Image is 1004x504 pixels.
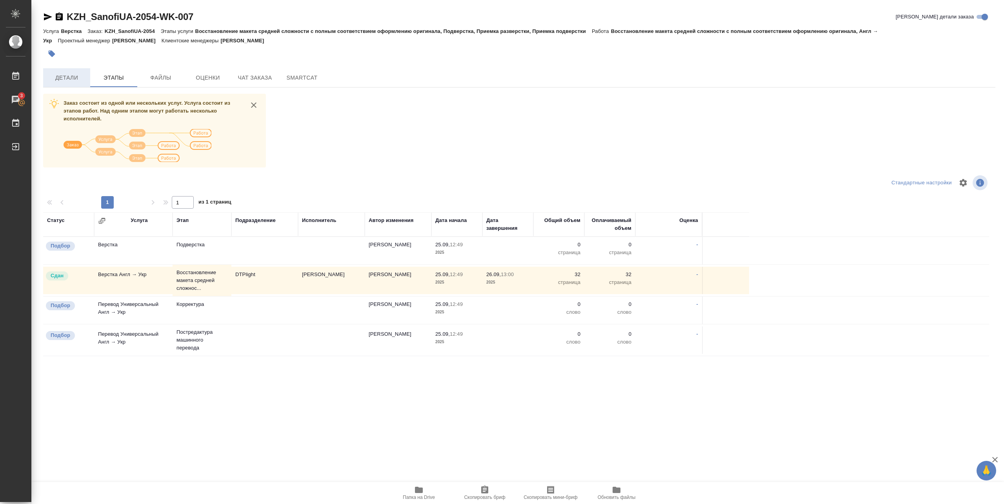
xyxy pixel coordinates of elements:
[94,297,173,324] td: Перевод Универсальный Англ → Укр
[176,300,227,308] p: Корректура
[588,330,631,338] p: 0
[977,461,996,480] button: 🙏
[61,28,87,34] p: Верстка
[302,217,336,224] div: Исполнитель
[94,326,173,354] td: Перевод Универсальный Англ → Укр
[524,495,577,500] span: Скопировать мини-бриф
[588,300,631,308] p: 0
[450,301,463,307] p: 12:49
[435,249,478,257] p: 2025
[43,45,60,62] button: Добавить тэг
[544,217,580,224] div: Общий объем
[435,338,478,346] p: 2025
[51,242,70,250] p: Подбор
[195,28,592,34] p: Восстановление макета средней сложности с полным соответствием оформлению оригинала, Подверстка, ...
[464,495,505,500] span: Скопировать бриф
[198,197,231,209] span: из 1 страниц
[679,217,698,224] div: Оценка
[450,331,463,337] p: 12:49
[176,269,227,292] p: Восстановление макета средней сложнос...
[176,328,227,352] p: Постредактура машинного перевода
[176,217,189,224] div: Этап
[2,90,29,109] a: 3
[365,237,431,264] td: [PERSON_NAME]
[51,331,70,339] p: Подбор
[98,217,106,225] button: Сгруппировать
[537,308,580,316] p: слово
[588,278,631,286] p: страница
[486,271,501,277] p: 26.09,
[592,28,611,34] p: Работа
[697,301,698,307] a: -
[537,338,580,346] p: слово
[248,99,260,111] button: close
[435,308,478,316] p: 2025
[112,38,162,44] p: [PERSON_NAME]
[64,100,230,122] span: Заказ состоит из одной или нескольких услуг. Услуга состоит из этапов работ. Над одним этапом мог...
[365,297,431,324] td: [PERSON_NAME]
[435,331,450,337] p: 25.09,
[697,242,698,247] a: -
[67,11,193,22] a: KZH_SanofiUA-2054-WK-007
[588,249,631,257] p: страница
[954,173,973,192] span: Настроить таблицу
[584,482,649,504] button: Обновить файлы
[450,242,463,247] p: 12:49
[537,278,580,286] p: страница
[697,271,698,277] a: -
[55,12,64,22] button: Скопировать ссылку
[386,482,452,504] button: Папка на Drive
[435,217,467,224] div: Дата начала
[598,495,636,500] span: Обновить файлы
[435,242,450,247] p: 25.09,
[365,267,431,294] td: [PERSON_NAME]
[452,482,518,504] button: Скопировать бриф
[435,271,450,277] p: 25.09,
[501,271,514,277] p: 13:00
[48,73,85,83] span: Детали
[231,267,298,294] td: DTPlight
[87,28,104,34] p: Заказ:
[43,12,53,22] button: Скопировать ссылку для ЯМессенджера
[537,271,580,278] p: 32
[365,326,431,354] td: [PERSON_NAME]
[486,217,529,232] div: Дата завершения
[486,278,529,286] p: 2025
[973,175,989,190] span: Посмотреть информацию
[980,462,993,479] span: 🙏
[537,249,580,257] p: страница
[131,217,147,224] div: Услуга
[105,28,161,34] p: KZH_SanofiUA-2054
[51,272,64,280] p: Сдан
[588,308,631,316] p: слово
[537,241,580,249] p: 0
[697,331,698,337] a: -
[435,301,450,307] p: 25.09,
[236,73,274,83] span: Чат заказа
[369,217,413,224] div: Автор изменения
[588,241,631,249] p: 0
[43,28,61,34] p: Услуга
[896,13,974,21] span: [PERSON_NAME] детали заказа
[283,73,321,83] span: SmartCat
[162,38,221,44] p: Клиентские менеджеры
[94,237,173,264] td: Верстка
[403,495,435,500] span: Папка на Drive
[588,217,631,232] div: Оплачиваемый объем
[221,38,270,44] p: [PERSON_NAME]
[889,177,954,189] div: split button
[47,217,65,224] div: Статус
[161,28,195,34] p: Этапы услуги
[58,38,112,44] p: Проектный менеджер
[235,217,276,224] div: Подразделение
[588,338,631,346] p: слово
[94,267,173,294] td: Верстка Англ → Укр
[537,330,580,338] p: 0
[450,271,463,277] p: 12:49
[176,241,227,249] p: Подверстка
[189,73,227,83] span: Оценки
[95,73,133,83] span: Этапы
[537,300,580,308] p: 0
[588,271,631,278] p: 32
[51,302,70,309] p: Подбор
